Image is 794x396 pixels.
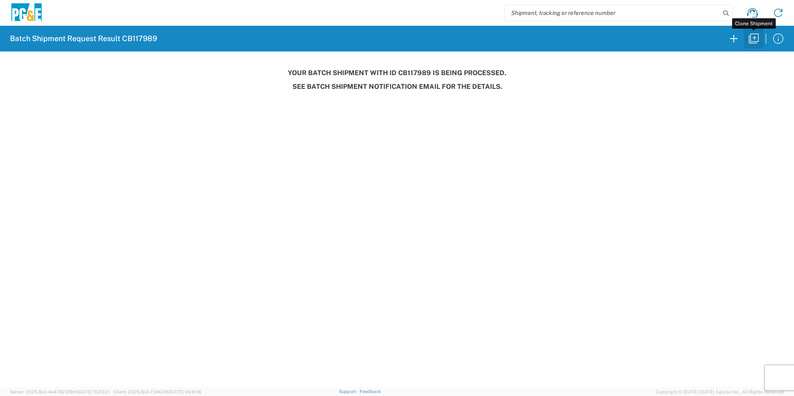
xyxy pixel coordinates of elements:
span: Server: 2025.18.0-4e47823f9d1 [10,389,110,394]
img: pge [10,3,43,23]
span: [DATE] 08:10:16 [169,389,201,394]
span: Client: 2025.18.0-7346316 [113,389,201,394]
span: [DATE] 10:23:21 [77,389,110,394]
span: Copyright © [DATE]-[DATE] Agistix Inc., All Rights Reserved [656,388,784,396]
a: Feedback [360,389,381,394]
h2: Batch Shipment Request Result CB117989 [10,34,157,44]
input: Shipment, tracking or reference number [505,5,720,21]
h3: Your batch shipment with id CB117989 is being processed. [6,69,788,77]
a: Support [339,389,360,394]
h3: See Batch Shipment Notification email for the details. [6,83,788,90]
